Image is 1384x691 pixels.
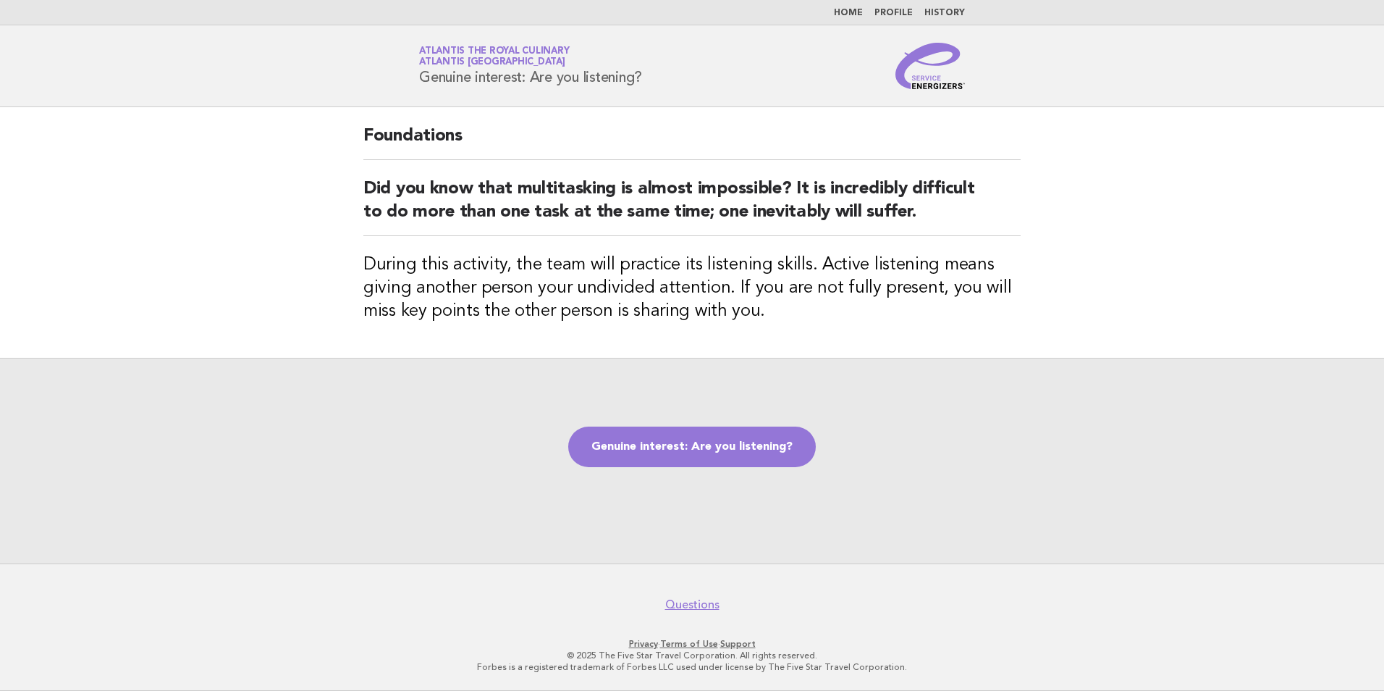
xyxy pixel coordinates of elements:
[419,58,565,67] span: Atlantis [GEOGRAPHIC_DATA]
[363,177,1021,236] h2: Did you know that multitasking is almost impossible? It is incredibly difficult to do more than o...
[249,661,1135,673] p: Forbes is a registered trademark of Forbes LLC used under license by The Five Star Travel Corpora...
[660,639,718,649] a: Terms of Use
[874,9,913,17] a: Profile
[363,125,1021,160] h2: Foundations
[249,650,1135,661] p: © 2025 The Five Star Travel Corporation. All rights reserved.
[249,638,1135,650] p: · ·
[924,9,965,17] a: History
[834,9,863,17] a: Home
[568,427,816,467] a: Genuine interest: Are you listening?
[665,598,720,612] a: Questions
[363,254,1021,323] h3: During this activity, the team will practice its listening skills. Active listening means giving ...
[629,639,658,649] a: Privacy
[419,46,569,67] a: Atlantis the Royal CulinaryAtlantis [GEOGRAPHIC_DATA]
[419,47,642,85] h1: Genuine interest: Are you listening?
[895,43,965,89] img: Service Energizers
[720,639,756,649] a: Support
